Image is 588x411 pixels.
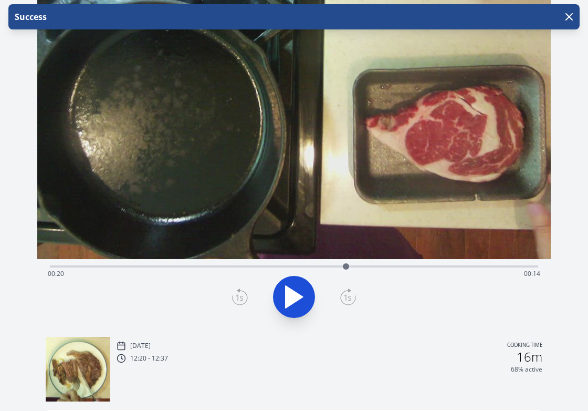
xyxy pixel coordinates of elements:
[507,341,542,351] p: Cooking time
[517,351,542,363] h2: 16m
[130,354,168,363] p: 12:20 - 12:37
[13,11,47,23] p: Success
[48,269,64,278] span: 00:20
[130,342,151,350] p: [DATE]
[524,269,540,278] span: 00:14
[511,365,542,374] p: 68% active
[46,337,110,402] img: 250824162131_thumb.jpeg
